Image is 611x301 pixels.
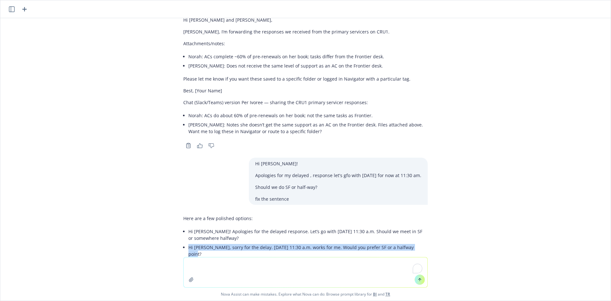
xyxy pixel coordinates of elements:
[255,160,421,167] p: Hi [PERSON_NAME]!
[183,28,428,35] p: [PERSON_NAME], I’m forwarding the responses we received from the primary servicers on CRU1.
[188,228,428,241] p: Hi [PERSON_NAME]! Apologies for the delayed response. Let’s go with [DATE] 11:30 a.m. Should we m...
[3,288,608,301] span: Nova Assist can make mistakes. Explore what Nova can do: Browse prompt library for and
[186,143,191,148] svg: Copy to clipboard
[255,184,421,190] p: Should we do SF or half-way?
[188,111,428,120] li: Norah: ACs do about 60% of pre-renewals on her book; not the same tasks as Frontier.
[385,291,390,297] a: TR
[255,172,421,179] p: Apologies for my delayed , response let's gfo with [DATE] for now at 11:30 am.
[255,196,421,202] p: fix the sentence
[188,120,428,136] li: [PERSON_NAME]: Notes she doesn’t get the same support as an AC on the Frontier desk. Files attach...
[183,75,428,82] p: Please let me know if you want these saved to a specific folder or logged in Navigator with a par...
[188,244,428,257] p: Hi [PERSON_NAME], sorry for the delay. [DATE] 11:30 a.m. works for me. Would you prefer SF or a h...
[184,257,427,287] textarea: To enrich screen reader interactions, please activate Accessibility in Grammarly extension settings
[206,141,216,150] button: Thumbs down
[183,17,428,23] p: Hi [PERSON_NAME] and [PERSON_NAME],
[188,52,428,61] li: Norah: ACs complete ~60% of pre-renewals on her book; tasks differ from the Frontier desk.
[183,215,428,222] p: Here are a few polished options:
[188,61,428,70] li: [PERSON_NAME]: Does not receive the same level of support as an AC on the Frontier desk.
[183,87,428,94] p: Best, [Your Name]
[183,40,428,47] p: Attachments/notes:
[373,291,377,297] a: BI
[183,99,428,106] p: Chat (Slack/Teams) version Per Ivoree — sharing the CRU1 primary servicer responses:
